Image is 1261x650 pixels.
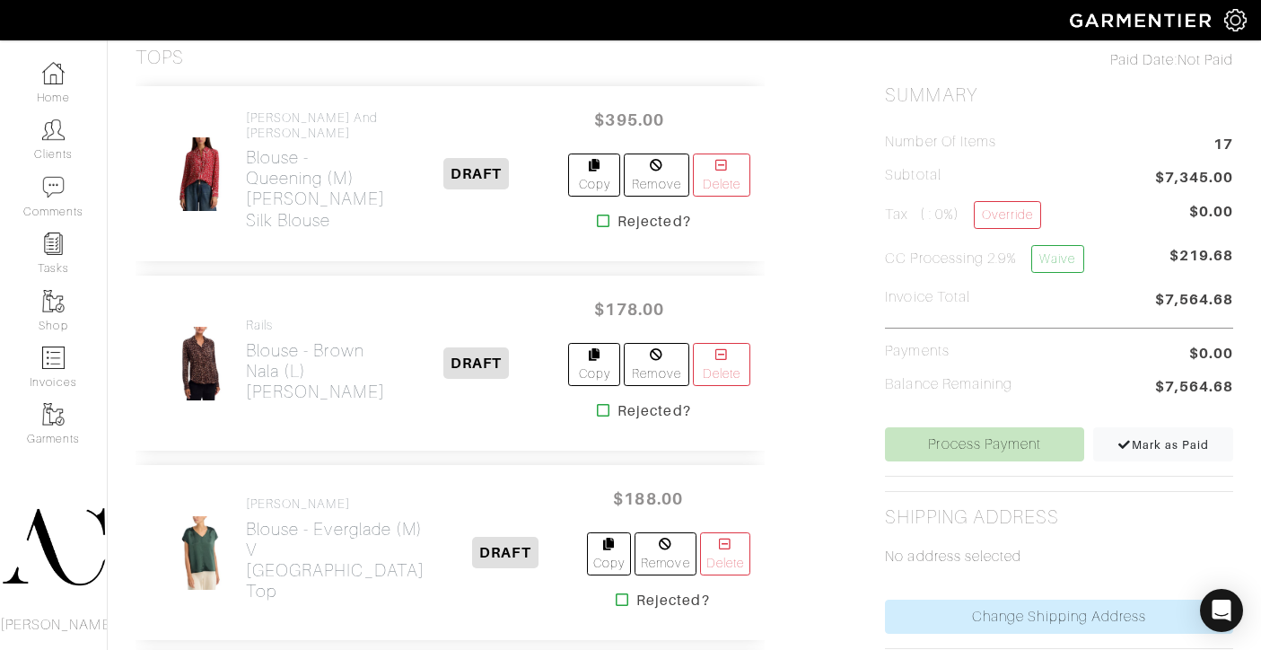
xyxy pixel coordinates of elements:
[246,519,425,602] h2: Blouse - Everglade (M) V [GEOGRAPHIC_DATA] Top
[443,158,509,189] span: DRAFT
[171,136,232,212] img: EG36Ze9UPCpZHFYvckkg1Xik
[974,201,1041,229] a: Override
[246,496,425,512] h4: [PERSON_NAME]
[42,403,65,426] img: garments-icon-b7da505a4dc4fd61783c78ac3ca0ef83fa9d6f193b1c9dc38574b1d14d53ca28.png
[624,343,688,386] a: Remove
[42,347,65,369] img: orders-icon-0abe47150d42831381b5fb84f609e132dff9fe21cb692f30cb5eec754e2cba89.png
[568,343,620,386] a: Copy
[246,340,385,402] h2: Blouse - Brown Nala (L) [PERSON_NAME]
[700,532,750,575] a: Delete
[246,110,385,141] h4: [PERSON_NAME] and [PERSON_NAME]
[568,154,620,197] a: Copy
[635,532,696,575] a: Remove
[1155,289,1233,313] span: $7,564.68
[1093,427,1233,461] a: Mark as Paid
[885,167,941,184] h5: Subtotal
[472,537,538,568] span: DRAFT
[885,546,1233,567] p: No address selected
[885,343,949,360] h5: Payments
[885,506,1059,529] h2: Shipping Address
[885,289,970,306] h5: Invoice Total
[42,233,65,255] img: reminder-icon-8004d30b9f0a5d33ae49ab947aed9ed385cf756f9e5892f1edd6e32f2345188e.png
[587,532,631,575] a: Copy
[1155,376,1233,400] span: $7,564.68
[42,290,65,312] img: garments-icon-b7da505a4dc4fd61783c78ac3ca0ef83fa9d6f193b1c9dc38574b1d14d53ca28.png
[1213,134,1233,158] span: 17
[246,318,385,333] h4: Rails
[617,211,690,233] strong: Rejected?
[1117,438,1210,452] span: Mark as Paid
[1189,343,1233,365] span: $0.00
[136,47,184,69] h3: Tops
[885,427,1084,461] a: Process Payment
[1061,4,1224,36] img: garmentier-logo-header-white-b43fb05a5012e4ada735d5af1a66efaba907eab6374d6393d1fbf88cb4ef424d.png
[885,49,1233,71] div: Not Paid
[443,347,509,379] span: DRAFT
[246,496,425,602] a: [PERSON_NAME] Blouse - Everglade (M)V [GEOGRAPHIC_DATA] Top
[885,376,1012,393] h5: Balance Remaining
[594,479,702,518] span: $188.00
[693,154,750,197] a: Delete
[617,400,690,422] strong: Rejected?
[885,245,1083,273] h5: CC Processing 2.9%
[885,84,1233,107] h2: Summary
[1169,245,1233,280] span: $219.68
[885,600,1233,634] a: Change Shipping Address
[42,62,65,84] img: dashboard-icon-dbcd8f5a0b271acd01030246c82b418ddd0df26cd7fceb0bd07c9910d44c42f6.png
[1224,9,1247,31] img: gear-icon-white-bd11855cb880d31180b6d7d6211b90ccbf57a29d726f0c71d8c61bd08dd39cc2.png
[1155,167,1233,191] span: $7,345.00
[636,590,709,611] strong: Rejected?
[693,343,750,386] a: Delete
[885,201,1041,229] h5: Tax ( : 0%)
[42,176,65,198] img: comment-icon-a0a6a9ef722e966f86d9cbdc48e553b5cf19dbc54f86b18d962a5391bc8f6eb6.png
[246,147,385,230] h2: Blouse - Queening (M) [PERSON_NAME] Silk Blouse
[1200,589,1243,632] div: Open Intercom Messenger
[624,154,688,197] a: Remove
[575,101,683,139] span: $395.00
[1110,52,1178,68] span: Paid Date:
[1189,201,1233,223] span: $0.00
[246,110,385,231] a: [PERSON_NAME] and [PERSON_NAME] Blouse - Queening (M)[PERSON_NAME] Silk Blouse
[171,515,232,591] img: uaAjVVQXunt1aAPiMu74W8Ju
[885,134,996,151] h5: Number of Items
[575,290,683,329] span: $178.00
[171,326,232,401] img: 3ntb2CJ4YQQZzmKmy3HmkHS2
[42,119,65,141] img: clients-icon-6bae9207a08558b7cb47a8932f037763ab4055f8c8b6bfacd5dc20c3e0201464.png
[246,318,385,402] a: Rails Blouse - Brown Nala (L)[PERSON_NAME]
[1031,245,1083,273] a: Waive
